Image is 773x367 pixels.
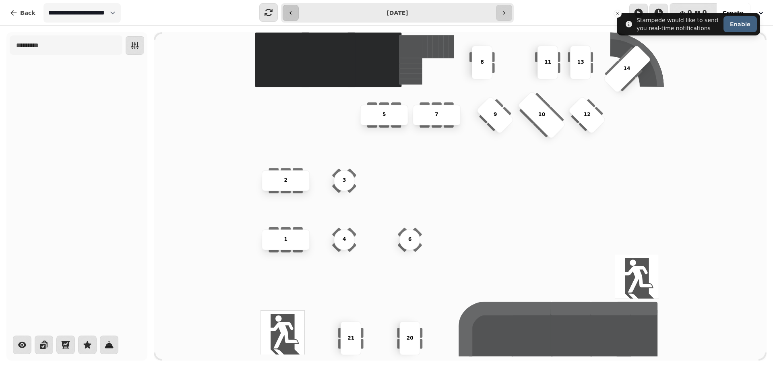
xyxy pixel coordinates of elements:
[624,65,630,73] p: 14
[408,236,412,243] p: 6
[584,111,591,118] p: 12
[614,10,622,18] button: Close toast
[577,59,584,66] p: 13
[723,16,757,32] button: Enable
[284,177,287,184] p: 2
[435,111,438,118] p: 7
[347,334,354,342] p: 21
[716,3,750,23] button: Create
[544,59,551,66] p: 11
[637,16,720,32] div: Stampede would like to send you real-time notifications
[343,236,346,243] p: 4
[480,59,484,66] p: 8
[407,334,413,342] p: 20
[343,177,346,184] p: 3
[494,111,497,118] p: 9
[20,10,35,16] span: Back
[382,111,386,118] p: 5
[670,3,716,23] button: 00
[538,111,545,118] p: 10
[284,236,287,243] p: 1
[3,3,42,23] button: Back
